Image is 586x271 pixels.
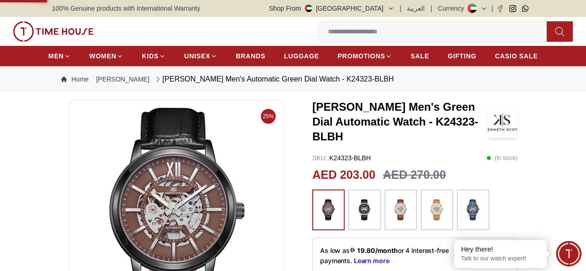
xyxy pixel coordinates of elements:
[284,51,319,61] span: LUGGAGE
[52,4,200,13] span: 100% Genuine products with International Warranty
[284,48,319,64] a: LUGGAGE
[461,245,540,254] div: Hey there!
[48,48,70,64] a: MEN
[142,51,158,61] span: KIDS
[497,5,504,12] a: Facebook
[509,5,516,12] a: Instagram
[447,51,476,61] span: GIFTING
[312,100,487,144] h3: [PERSON_NAME] Men's Green Dial Automatic Watch - K24323-BLBH
[305,5,312,12] img: United Arab Emirates
[425,194,448,226] img: ...
[400,4,402,13] span: |
[142,48,165,64] a: KIDS
[317,194,340,226] img: ...
[312,154,328,162] span: SKU :
[353,194,376,226] img: ...
[338,48,392,64] a: PROMOTIONS
[89,48,124,64] a: WOMEN
[495,48,538,64] a: CASIO SALE
[13,21,94,42] img: ...
[89,51,117,61] span: WOMEN
[269,4,394,13] button: Shop From[GEOGRAPHIC_DATA]
[410,51,429,61] span: SALE
[184,48,217,64] a: UNISEX
[487,106,517,138] img: Kenneth Scott Men's Green Dial Automatic Watch - K24323-BLBH
[48,51,63,61] span: MEN
[495,51,538,61] span: CASIO SALE
[491,4,493,13] span: |
[461,194,485,226] img: ...
[486,153,517,163] p: ( In stock )
[236,51,265,61] span: BRANDS
[389,194,412,226] img: ...
[312,153,371,163] p: K24323-BLBH
[438,4,468,13] div: Currency
[522,5,529,12] a: Whatsapp
[236,48,265,64] a: BRANDS
[153,74,394,85] div: [PERSON_NAME] Men's Automatic Green Dial Watch - K24323-BLBH
[184,51,210,61] span: UNISEX
[430,4,432,13] span: |
[261,109,276,124] span: 25%
[556,241,581,266] div: Chat Widget
[383,166,446,184] h3: AED 270.00
[410,48,429,64] a: SALE
[52,66,534,92] nav: Breadcrumb
[461,255,540,263] p: Talk to our watch expert!
[338,51,385,61] span: PROMOTIONS
[407,4,425,13] button: العربية
[61,75,88,84] a: Home
[447,48,476,64] a: GIFTING
[96,75,149,84] a: [PERSON_NAME]
[312,166,375,184] h2: AED 203.00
